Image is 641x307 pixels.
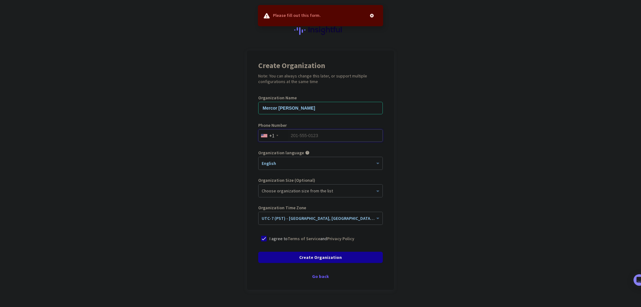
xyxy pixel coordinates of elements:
[258,252,383,263] button: Create Organization
[258,205,383,210] label: Organization Time Zone
[258,96,383,100] label: Organization Name
[269,235,354,242] p: I agree to and
[258,151,304,155] label: Organization language
[258,274,383,279] div: Go back
[299,254,342,260] span: Create Organization
[258,73,383,84] h2: Note: You can always change this later, or support multiple configurations at the same time
[258,178,383,182] label: Organization Size (Optional)
[294,25,347,35] img: Insightful
[273,12,321,18] p: Please fill out this form.
[269,132,274,139] div: +1
[258,129,383,142] input: 201-555-0123
[258,62,383,69] h1: Create Organization
[327,236,354,241] a: Privacy Policy
[288,236,320,241] a: Terms of Service
[305,151,310,155] i: help
[258,123,383,127] label: Phone Number
[258,102,383,114] input: What is the name of your organization?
